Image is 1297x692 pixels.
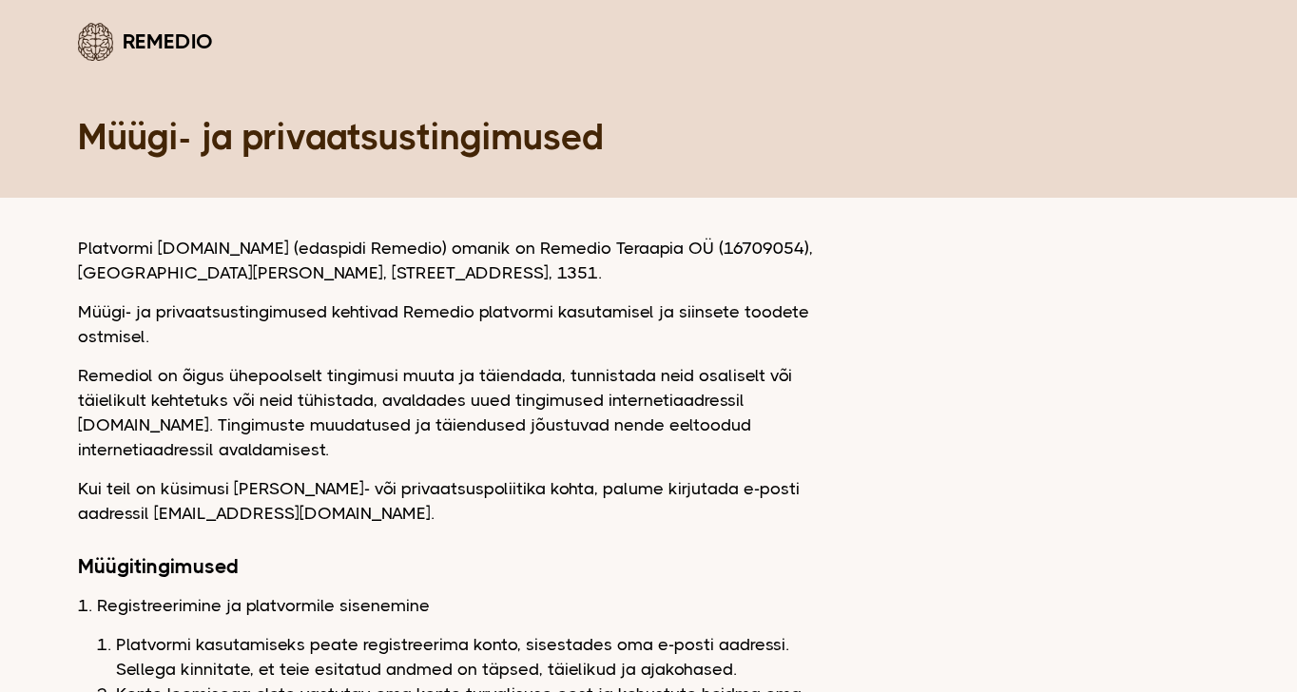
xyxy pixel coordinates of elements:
[78,23,113,61] img: Remedio logo
[78,363,839,462] p: Remediol on õigus ühepoolselt tingimusi muuta ja täiendada, tunnistada neid osaliselt või täielik...
[78,114,1219,160] h1: Müügi- ja privaatsustingimused
[78,19,213,64] a: Remedio
[78,554,839,579] h3: Müügitingimused
[78,299,839,349] p: Müügi- ja privaatsustingimused kehtivad Remedio platvormi kasutamisel ja siinsete toodete ostmisel.
[78,476,839,526] p: Kui teil on küsimusi [PERSON_NAME]- või privaatsuspoliitika kohta, palume kirjutada e-posti aadre...
[116,632,839,682] li: Platvormi kasutamiseks peate registreerima konto, sisestades oma e-posti aadressi. Sellega kinnit...
[78,236,839,285] p: Platvormi [DOMAIN_NAME] (edaspidi Remedio) omanik on Remedio Teraapia OÜ (16709054), [GEOGRAPHIC_...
